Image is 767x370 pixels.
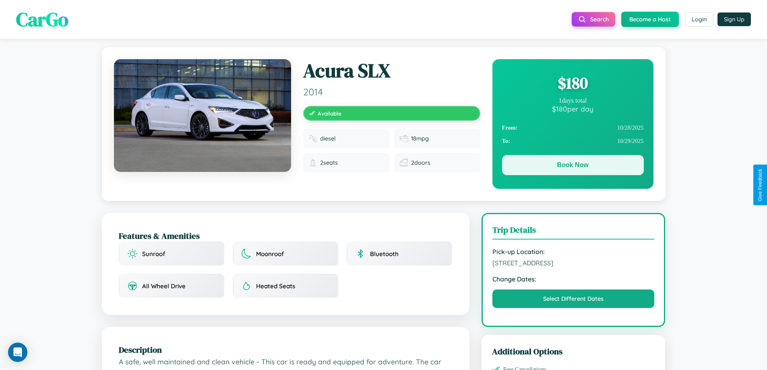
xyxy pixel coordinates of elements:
[256,282,295,290] span: Heated Seats
[256,250,284,258] span: Moonroof
[492,224,655,240] h3: Trip Details
[320,159,338,166] span: 2 seats
[114,59,291,172] img: Acura SLX 2014
[320,135,336,142] span: diesel
[142,250,165,258] span: Sunroof
[16,6,68,33] span: CarGo
[318,110,341,117] span: Available
[621,12,679,27] button: Become a Host
[411,159,430,166] span: 2 doors
[717,12,751,26] button: Sign Up
[502,134,644,148] div: 10 / 29 / 2025
[590,16,609,23] span: Search
[492,275,655,283] strong: Change Dates:
[303,86,480,98] span: 2014
[492,345,655,357] h3: Additional Options
[572,12,615,27] button: Search
[492,259,655,267] span: [STREET_ADDRESS]
[502,72,644,94] div: $ 180
[502,104,644,113] div: $ 180 per day
[8,343,27,362] div: Open Intercom Messenger
[685,12,713,27] button: Login
[303,59,480,83] h1: Acura SLX
[757,169,763,201] div: Give Feedback
[400,159,408,167] img: Doors
[411,135,429,142] span: 18 mpg
[119,230,453,242] h2: Features & Amenities
[400,134,408,143] img: Fuel efficiency
[142,282,186,290] span: All Wheel Drive
[309,159,317,167] img: Seats
[119,344,453,356] h2: Description
[502,124,518,131] strong: From:
[492,248,655,256] strong: Pick-up Location:
[502,155,644,175] button: Book Now
[502,121,644,134] div: 10 / 28 / 2025
[309,134,317,143] img: Fuel type
[502,97,644,104] div: 1 days total
[502,138,510,145] strong: To:
[492,289,655,308] button: Select Different Dates
[370,250,399,258] span: Bluetooth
